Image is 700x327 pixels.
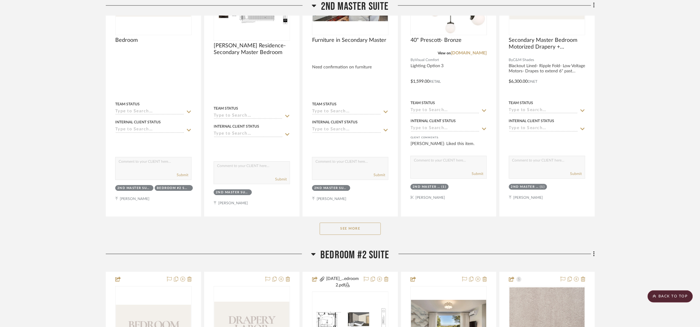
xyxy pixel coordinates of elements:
div: Internal Client Status [312,119,358,125]
div: 2nd Master Suite [314,186,347,191]
input: Type to Search… [214,113,283,119]
input: Type to Search… [509,126,578,132]
div: 2nd Master Suite [216,190,248,195]
span: By [411,57,415,63]
button: Submit [275,176,287,182]
span: Bedroom [115,37,138,44]
scroll-to-top-button: BACK TO TOP [648,290,693,303]
div: 2nd Master Suite [413,185,440,189]
div: Internal Client Status [115,119,161,125]
input: Type to Search… [509,108,578,114]
div: Team Status [115,101,140,107]
a: [DOMAIN_NAME] [451,51,487,55]
div: Internal Client Status [411,118,456,124]
div: Team Status [312,101,337,107]
span: View on [438,51,451,55]
button: See More [320,223,381,235]
div: Team Status [214,106,238,111]
div: Internal Client Status [214,124,259,129]
input: Type to Search… [411,126,480,132]
span: C&M Shades [513,57,534,63]
input: Type to Search… [214,131,283,137]
div: Team Status [411,100,435,106]
span: Secondary Master Bedroom Motorized Drapery + Hardware [509,37,585,50]
div: Internal Client Status [509,118,554,124]
span: Bedroom #2 Suite [320,249,389,262]
input: Type to Search… [115,109,184,115]
input: Type to Search… [115,127,184,133]
input: Type to Search… [411,108,480,114]
div: 2nd Master Suite [117,186,150,191]
div: Team Status [509,100,533,106]
button: Submit [177,172,188,178]
button: Submit [570,171,582,176]
span: By [509,57,513,63]
span: [PERSON_NAME] Residence- Secondary Master Bedroom [214,42,290,56]
span: Furniture in Secondary Master [312,37,386,44]
button: Submit [472,171,484,176]
div: [PERSON_NAME]: Liked this item. [411,141,487,153]
div: Bedroom #2 Suite [157,186,189,191]
button: [DATE]_...edroom 2.pdf [325,276,360,289]
div: (1) [442,185,447,189]
span: 40" Prescott- Bronze [411,37,462,44]
div: (1) [540,185,545,189]
input: Type to Search… [312,127,381,133]
div: 2nd Master Suite [511,185,539,189]
button: Submit [374,172,385,178]
span: Visual Comfort [415,57,439,63]
input: Type to Search… [312,109,381,115]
